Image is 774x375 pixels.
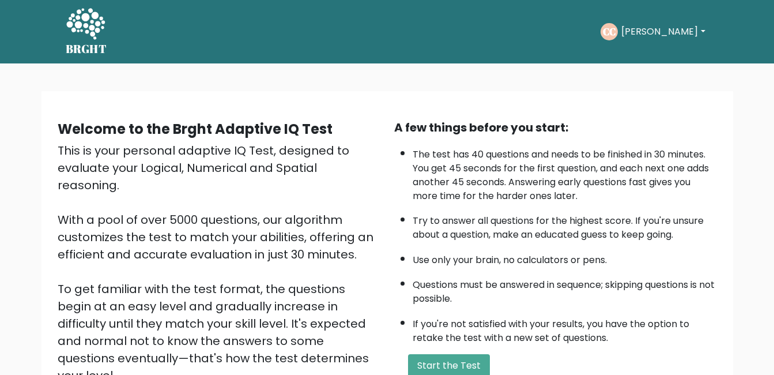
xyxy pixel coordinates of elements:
a: BRGHT [66,5,107,59]
b: Welcome to the Brght Adaptive IQ Test [58,119,333,138]
div: A few things before you start: [394,119,717,136]
li: Questions must be answered in sequence; skipping questions is not possible. [413,272,717,306]
li: Use only your brain, no calculators or pens. [413,247,717,267]
text: CC [603,25,616,38]
li: The test has 40 questions and needs to be finished in 30 minutes. You get 45 seconds for the firs... [413,142,717,203]
li: Try to answer all questions for the highest score. If you're unsure about a question, make an edu... [413,208,717,242]
h5: BRGHT [66,42,107,56]
li: If you're not satisfied with your results, you have the option to retake the test with a new set ... [413,312,717,345]
button: [PERSON_NAME] [618,24,708,39]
